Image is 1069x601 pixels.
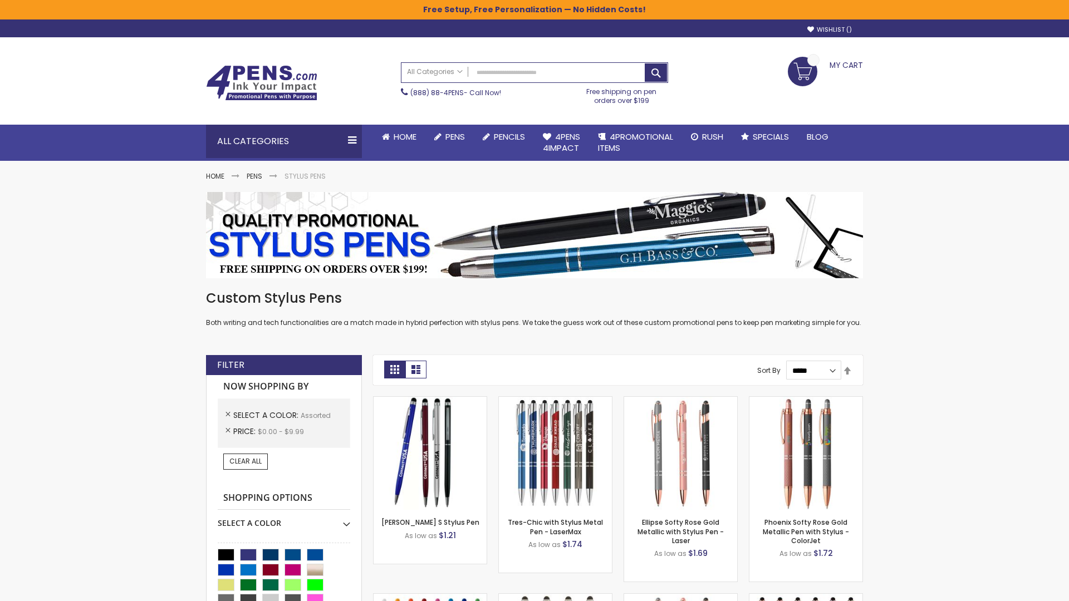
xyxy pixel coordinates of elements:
[798,125,837,149] a: Blog
[439,530,456,541] span: $1.21
[206,192,863,278] img: Stylus Pens
[807,26,852,34] a: Wishlist
[682,125,732,149] a: Rush
[763,518,849,545] a: Phoenix Softy Rose Gold Metallic Pen with Stylus - ColorJet
[494,131,525,142] span: Pencils
[445,131,465,142] span: Pens
[543,131,580,154] span: 4Pens 4impact
[474,125,534,149] a: Pencils
[218,375,350,398] strong: Now Shopping by
[206,171,224,181] a: Home
[258,427,304,436] span: $0.00 - $9.99
[624,397,737,510] img: Ellipse Softy Rose Gold Metallic with Stylus Pen - Laser-Assorted
[206,289,863,328] div: Both writing and tech functionalities are a match made in hybrid perfection with stylus pens. We ...
[410,88,464,97] a: (888) 88-4PENS
[749,396,862,406] a: Phoenix Softy Rose Gold Metallic Pen with Stylus Pen - ColorJet-Assorted
[407,67,463,76] span: All Categories
[654,549,686,558] span: As low as
[575,83,669,105] div: Free shipping on pen orders over $199
[598,131,673,154] span: 4PROMOTIONAL ITEMS
[624,396,737,406] a: Ellipse Softy Rose Gold Metallic with Stylus Pen - Laser-Assorted
[223,454,268,469] a: Clear All
[753,131,789,142] span: Specials
[374,396,487,406] a: Meryl S Stylus Pen-Assorted
[528,540,561,549] span: As low as
[229,456,262,466] span: Clear All
[217,359,244,371] strong: Filter
[688,548,708,559] span: $1.69
[206,289,863,307] h1: Custom Stylus Pens
[807,131,828,142] span: Blog
[757,366,781,375] label: Sort By
[534,125,589,161] a: 4Pens4impact
[638,518,724,545] a: Ellipse Softy Rose Gold Metallic with Stylus Pen - Laser
[410,88,501,97] span: - Call Now!
[425,125,474,149] a: Pens
[233,410,301,421] span: Select A Color
[589,125,682,161] a: 4PROMOTIONALITEMS
[206,65,317,101] img: 4Pens Custom Pens and Promotional Products
[218,486,350,510] strong: Shopping Options
[562,539,582,550] span: $1.74
[218,510,350,529] div: Select A Color
[394,131,416,142] span: Home
[499,397,612,510] img: Tres-Chic with Stylus Metal Pen - LaserMax-Assorted
[732,125,798,149] a: Specials
[749,397,862,510] img: Phoenix Softy Rose Gold Metallic Pen with Stylus Pen - ColorJet-Assorted
[301,411,331,420] span: Assorted
[247,171,262,181] a: Pens
[233,426,258,437] span: Price
[508,518,603,536] a: Tres-Chic with Stylus Metal Pen - LaserMax
[381,518,479,527] a: [PERSON_NAME] S Stylus Pen
[285,171,326,181] strong: Stylus Pens
[405,531,437,540] span: As low as
[206,125,362,158] div: All Categories
[374,397,487,510] img: Meryl S Stylus Pen-Assorted
[373,125,425,149] a: Home
[401,63,468,81] a: All Categories
[384,361,405,378] strong: Grid
[813,548,833,559] span: $1.72
[499,396,612,406] a: Tres-Chic with Stylus Metal Pen - LaserMax-Assorted
[779,549,812,558] span: As low as
[702,131,723,142] span: Rush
